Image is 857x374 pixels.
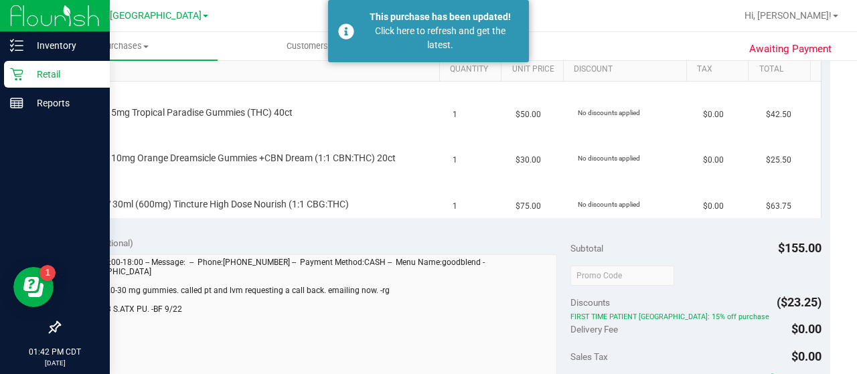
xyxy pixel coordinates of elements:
div: This purchase has been updated! [362,10,519,24]
a: Purchases [32,32,218,60]
p: Retail [23,66,104,82]
span: TX HT 10mg Orange Dreamsicle Gummies +CBN Dream (1:1 CBN:THC) 20ct [84,152,396,165]
a: Customers [218,32,403,60]
span: $75.00 [516,200,541,213]
p: [DATE] [6,358,104,368]
a: Discount [574,64,682,75]
a: Tax [697,64,743,75]
iframe: Resource center [13,267,54,307]
p: Reports [23,95,104,111]
span: No discounts applied [578,109,640,116]
span: No discounts applied [578,155,640,162]
span: 1 [453,200,457,213]
span: Customers [218,40,402,52]
span: TX SW 30ml (600mg) Tincture High Dose Nourish (1:1 CBG:THC) [84,198,349,211]
span: $155.00 [778,241,822,255]
span: $0.00 [703,200,724,213]
span: TX HT 5mg Tropical Paradise Gummies (THC) 40ct [84,106,293,119]
p: 01:42 PM CDT [6,346,104,358]
span: 1 [453,108,457,121]
span: $0.00 [703,154,724,167]
span: Discounts [570,290,610,314]
span: $42.50 [766,108,791,121]
a: Quantity [450,64,496,75]
span: Sales Tax [570,351,608,362]
span: No discounts applied [578,201,640,208]
span: TX Austin [GEOGRAPHIC_DATA] [65,10,202,21]
span: Subtotal [570,243,603,254]
a: Total [759,64,805,75]
span: $50.00 [516,108,541,121]
a: Unit Price [512,64,558,75]
span: ($23.25) [777,295,822,309]
inline-svg: Inventory [10,39,23,52]
inline-svg: Reports [10,96,23,110]
div: Click here to refresh and get the latest. [362,24,519,52]
span: $0.00 [703,108,724,121]
span: 1 [453,154,457,167]
span: $25.50 [766,154,791,167]
inline-svg: Retail [10,68,23,81]
span: Delivery Fee [570,324,618,335]
span: $30.00 [516,154,541,167]
iframe: Resource center unread badge [40,265,56,281]
span: $63.75 [766,200,791,213]
span: $0.00 [791,322,822,336]
p: Inventory [23,37,104,54]
span: $0.00 [791,349,822,363]
a: SKU [79,64,435,75]
input: Promo Code [570,266,674,286]
span: Hi, [PERSON_NAME]! [745,10,832,21]
span: FIRST TIME PATIENT [GEOGRAPHIC_DATA]: 15% off purchase [570,312,822,322]
span: Awaiting Payment [749,41,832,57]
span: Purchases [32,40,218,52]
